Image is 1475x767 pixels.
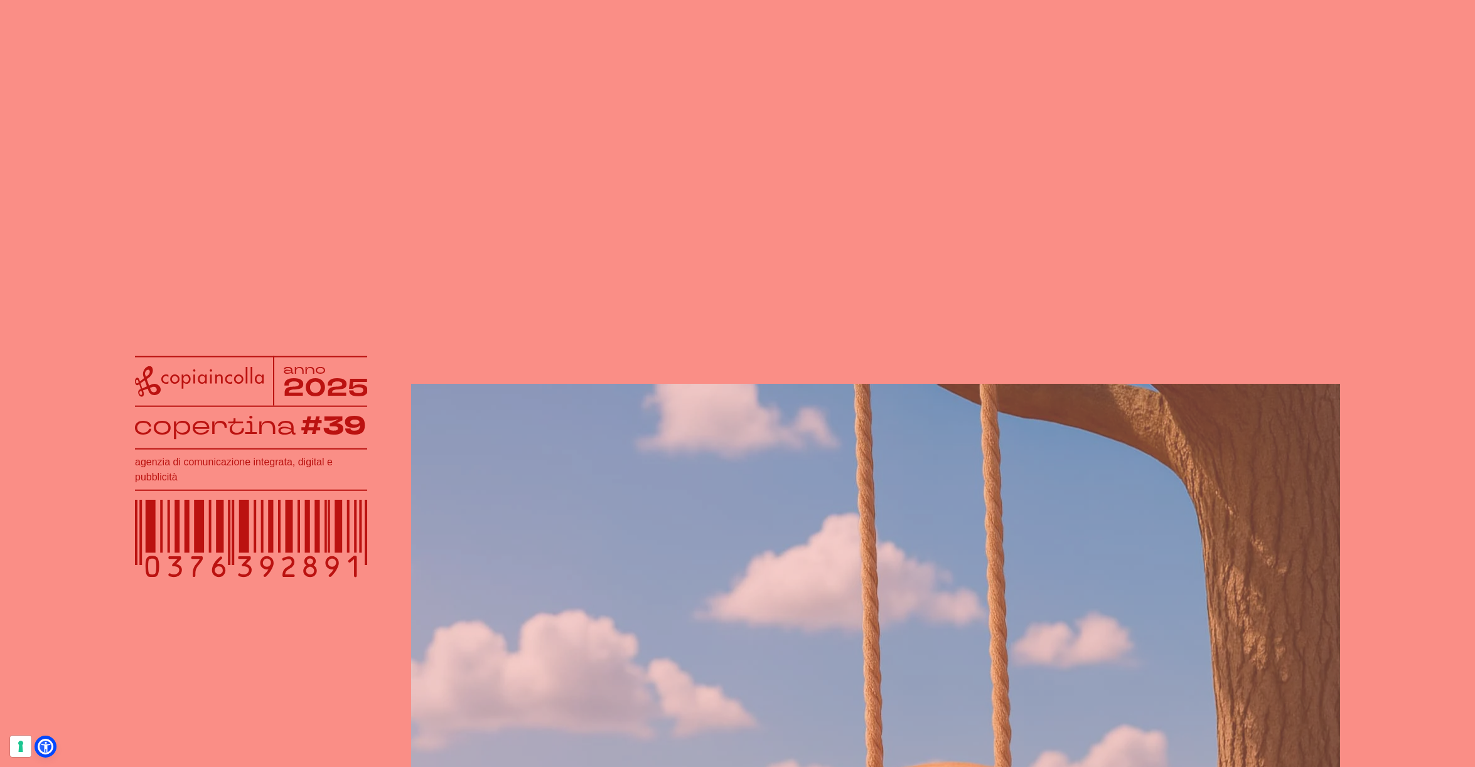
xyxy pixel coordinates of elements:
button: Le tue preferenze relative al consenso per le tecnologie di tracciamento [10,736,31,757]
a: Open Accessibility Menu [38,739,53,754]
h1: agenzia di comunicazione integrata, digital e pubblicità [135,454,367,484]
tspan: 2025 [283,371,368,404]
tspan: #39 [301,409,366,443]
tspan: copertina [134,410,296,442]
tspan: anno [283,360,326,378]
